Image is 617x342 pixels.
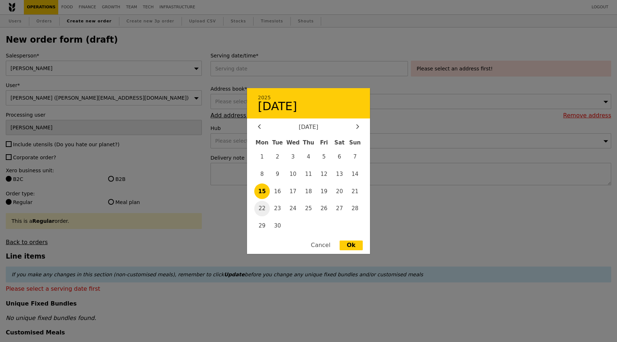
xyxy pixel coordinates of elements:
[347,136,363,149] div: Sun
[316,201,332,216] span: 26
[347,166,363,182] span: 14
[258,100,359,112] div: [DATE]
[347,183,363,199] span: 21
[347,201,363,216] span: 28
[316,166,332,182] span: 12
[301,201,316,216] span: 25
[332,149,347,165] span: 6
[254,183,270,199] span: 15
[301,149,316,165] span: 4
[270,201,285,216] span: 23
[270,166,285,182] span: 9
[270,218,285,234] span: 30
[301,136,316,149] div: Thu
[254,201,270,216] span: 22
[332,166,347,182] span: 13
[303,241,337,251] div: Cancel
[254,136,270,149] div: Mon
[301,166,316,182] span: 11
[270,136,285,149] div: Tue
[270,183,285,199] span: 16
[285,201,301,216] span: 24
[332,201,347,216] span: 27
[316,149,332,165] span: 5
[332,183,347,199] span: 20
[258,95,359,101] div: 2025
[285,166,301,182] span: 10
[316,183,332,199] span: 19
[270,149,285,165] span: 2
[254,149,270,165] span: 1
[340,241,363,251] div: Ok
[347,149,363,165] span: 7
[332,136,347,149] div: Sat
[254,166,270,182] span: 8
[316,136,332,149] div: Fri
[258,124,359,131] div: [DATE]
[301,183,316,199] span: 18
[285,183,301,199] span: 17
[285,149,301,165] span: 3
[285,136,301,149] div: Wed
[254,218,270,234] span: 29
